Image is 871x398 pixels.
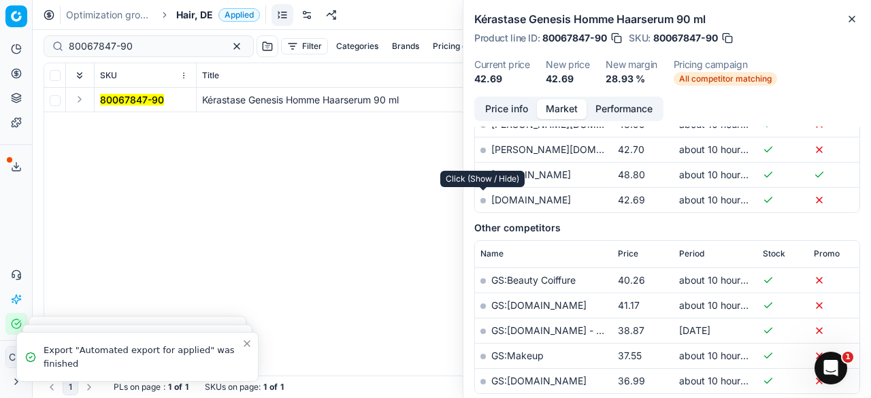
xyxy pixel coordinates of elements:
span: about 10 hours ago [679,169,765,180]
span: 41.17 [618,299,640,311]
button: Expand all [71,67,88,84]
button: Performance [587,99,661,119]
iframe: Intercom live chat [815,352,847,384]
span: 42.69 [618,194,645,205]
button: Filter [281,38,328,54]
button: Price info [476,99,537,119]
a: GS:Beauty Coiffure [491,274,576,286]
span: SKU [100,70,117,81]
span: [DATE] [679,325,710,336]
span: 48.80 [618,169,645,180]
span: about 10 hours ago [679,350,765,361]
span: Promo [814,248,840,259]
span: 38.87 [618,325,644,336]
span: 48.99 [618,118,645,130]
strong: 1 [280,382,284,393]
a: GS:[DOMAIN_NAME] - hairgalleryeurope [491,325,674,336]
a: GS:Makeup [491,350,544,361]
a: [PERSON_NAME][DOMAIN_NAME] [491,118,649,130]
span: about 10 hours ago [679,274,765,286]
span: Product line ID : [474,33,540,43]
h2: Kérastase Genesis Homme Haarserum 90 ml [474,11,860,27]
div: : [114,382,188,393]
a: [DOMAIN_NAME] [491,169,571,180]
span: SKU : [629,33,651,43]
button: 80067847-90 [100,93,164,107]
span: 40.26 [618,274,645,286]
dt: New price [546,60,589,69]
a: Optimization groups [66,8,153,22]
input: Search by SKU or title [69,39,218,53]
strong: 1 [168,382,171,393]
span: about 10 hours ago [679,144,765,155]
dd: 28.93 % [606,72,657,86]
h5: Other competitors [474,221,860,235]
span: 80067847-90 [653,31,718,45]
span: Stock [763,248,785,259]
span: Period [679,248,704,259]
span: Kérastase Genesis Homme Haarserum 90 ml [202,94,399,105]
span: Title [202,70,219,81]
button: Brands [387,38,425,54]
div: Export "Automated export for applied" was finished [44,344,242,370]
span: SKUs on page : [205,382,261,393]
span: about 10 hours ago [679,194,765,205]
a: [DOMAIN_NAME] [491,194,571,205]
span: Applied [218,8,260,22]
button: Go to next page [81,379,97,395]
strong: of [269,382,278,393]
span: about 10 hours ago [679,299,765,311]
mark: 80067847-90 [100,94,164,105]
span: PLs on page [114,382,161,393]
span: 80067847-90 [542,31,607,45]
dd: 42.69 [474,72,529,86]
span: Hair, DEApplied [176,8,260,22]
dt: Pricing campaign [674,60,777,69]
span: 36.99 [618,375,645,386]
div: Click (Show / Hide) [440,171,525,187]
span: Price [618,248,638,259]
strong: 1 [263,382,267,393]
button: Categories [331,38,384,54]
dt: Current price [474,60,529,69]
button: Pricing campaign [427,38,506,54]
button: 1 [63,379,78,395]
span: about 10 hours ago [679,375,765,386]
dd: 42.69 [546,72,589,86]
span: about 10 hours ago [679,118,765,130]
span: 37.55 [618,350,642,361]
strong: 1 [185,382,188,393]
span: Hair, DE [176,8,213,22]
dt: New margin [606,60,657,69]
button: Expand [71,91,88,107]
span: 1 [842,352,853,363]
a: GS:[DOMAIN_NAME] [491,299,587,311]
span: Name [480,248,504,259]
button: Go to previous page [44,379,60,395]
a: GS:[DOMAIN_NAME] [491,375,587,386]
button: Market [537,99,587,119]
span: CM [6,347,27,367]
nav: breadcrumb [66,8,260,22]
a: [PERSON_NAME][DOMAIN_NAME] [491,144,649,155]
button: CM [5,346,27,368]
button: Close toast [239,335,255,352]
span: All competitor matching [674,72,777,86]
nav: pagination [44,379,97,395]
span: 42.70 [618,144,644,155]
strong: of [174,382,182,393]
